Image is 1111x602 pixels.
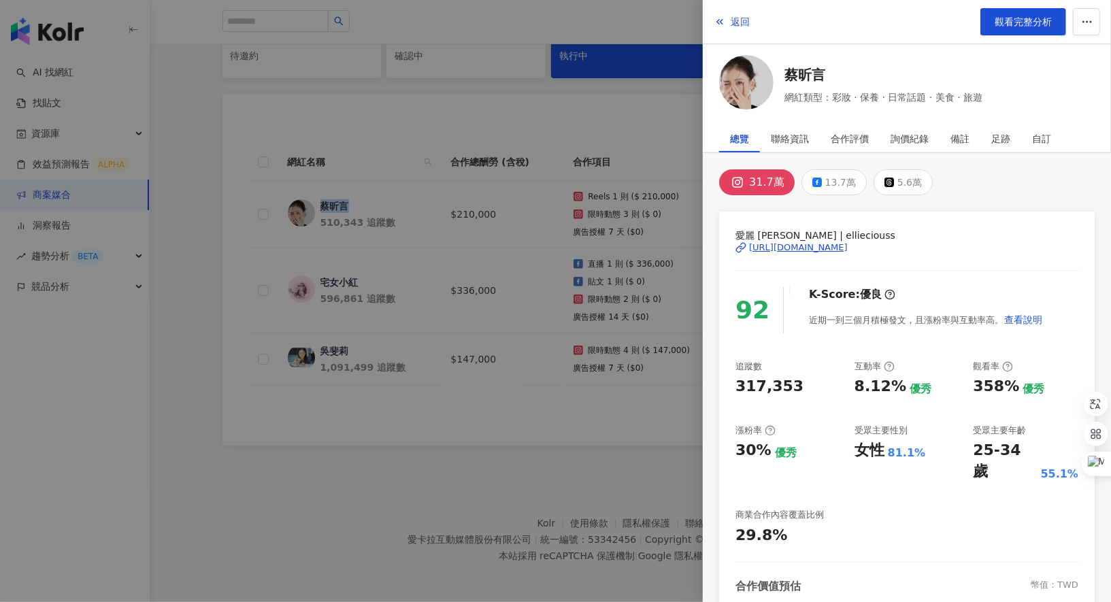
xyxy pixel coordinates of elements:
[1023,382,1044,397] div: 優秀
[735,424,776,437] div: 漲粉率
[749,241,848,254] div: [URL][DOMAIN_NAME]
[855,376,906,397] div: 8.12%
[910,382,931,397] div: 優秀
[735,361,762,373] div: 追蹤數
[731,16,750,27] span: 返回
[825,173,856,192] div: 13.7萬
[784,90,982,105] span: 網紅類型：彩妝 · 保養 · 日常話題 · 美食 · 旅遊
[735,579,801,594] div: 合作價值預估
[888,446,926,461] div: 81.1%
[1004,306,1043,333] button: 查看說明
[991,125,1010,152] div: 足跡
[860,287,882,302] div: 優良
[855,440,884,461] div: 女性
[831,125,869,152] div: 合作評價
[714,8,750,35] button: 返回
[719,55,774,114] a: KOL Avatar
[735,291,769,330] div: 92
[1031,579,1078,594] div: 幣值：TWD
[809,287,895,302] div: K-Score :
[973,440,1037,482] div: 25-34 歲
[1040,467,1078,482] div: 55.1%
[973,361,1013,373] div: 觀看率
[775,446,797,461] div: 優秀
[891,125,929,152] div: 詢價紀錄
[735,525,787,546] div: 29.8%
[730,125,749,152] div: 總覽
[735,241,1078,254] a: [URL][DOMAIN_NAME]
[719,55,774,110] img: KOL Avatar
[735,228,1078,243] span: 愛麗 [PERSON_NAME] | ellieciouss
[995,16,1052,27] span: 觀看完整分析
[855,424,908,437] div: 受眾主要性別
[749,173,784,192] div: 31.7萬
[950,125,969,152] div: 備註
[735,376,803,397] div: 317,353
[801,169,867,195] button: 13.7萬
[855,361,895,373] div: 互動率
[771,125,809,152] div: 聯絡資訊
[897,173,922,192] div: 5.6萬
[784,65,982,84] a: 蔡昕言
[874,169,933,195] button: 5.6萬
[1004,314,1042,325] span: 查看說明
[735,440,772,461] div: 30%
[980,8,1066,35] a: 觀看完整分析
[973,424,1026,437] div: 受眾主要年齡
[973,376,1019,397] div: 358%
[809,306,1043,333] div: 近期一到三個月積極發文，且漲粉率與互動率高。
[735,509,824,521] div: 商業合作內容覆蓋比例
[719,169,795,195] button: 31.7萬
[1032,125,1051,152] div: 自訂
